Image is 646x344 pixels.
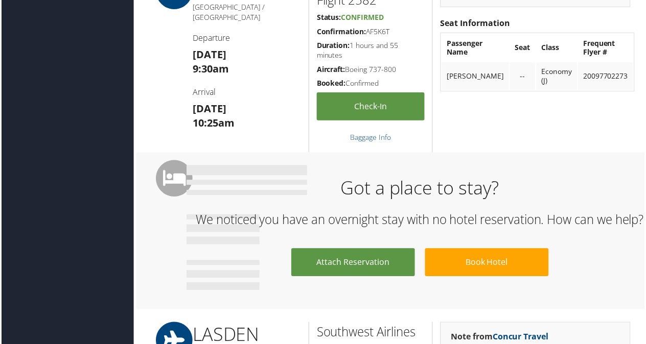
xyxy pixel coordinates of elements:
td: 20097702273 [580,63,635,90]
strong: Status: [317,12,341,22]
th: Seat [511,34,537,62]
h5: Confirmed [317,79,425,89]
h5: [GEOGRAPHIC_DATA] / [GEOGRAPHIC_DATA] [192,2,301,22]
h4: Arrival [192,87,301,98]
h5: AF5K6T [317,27,425,37]
h5: 1 hours and 55 minutes [317,40,425,60]
strong: [DATE] [192,102,226,116]
a: Check-in [317,93,425,121]
h4: Departure [192,32,301,43]
span: Confirmed [341,12,384,22]
strong: Confirmation: [317,27,366,36]
th: Class [538,34,579,62]
td: Economy (J) [538,63,579,90]
strong: Aircraft: [317,65,345,75]
a: Baggage Info [351,133,391,142]
a: Attach Reservation [291,250,416,278]
td: [PERSON_NAME] [443,63,510,90]
a: Book Hotel [426,250,550,278]
strong: 10:25am [192,116,234,130]
h5: Boeing 737-800 [317,65,425,75]
a: Concur Travel [494,333,550,344]
strong: Seat Information [441,17,511,29]
strong: Note from [452,333,550,344]
strong: Booked: [317,79,346,88]
strong: 9:30am [192,62,228,76]
div: -- [516,72,532,81]
th: Frequent Flyer # [580,34,635,62]
th: Passenger Name [443,34,510,62]
strong: Duration: [317,40,350,50]
strong: [DATE] [192,48,226,62]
